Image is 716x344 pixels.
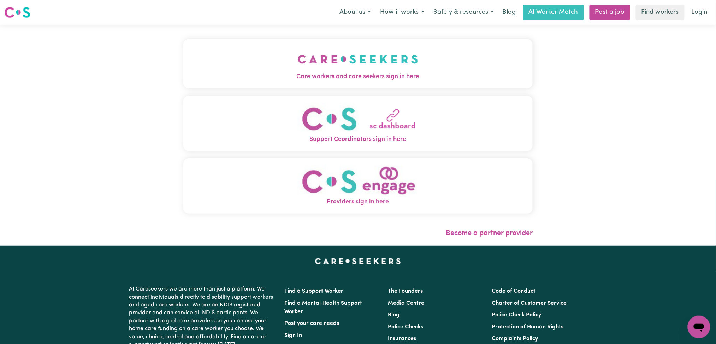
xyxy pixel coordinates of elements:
button: About us [335,5,375,20]
span: Support Coordinators sign in here [183,135,533,144]
a: Post your care needs [285,321,339,326]
a: Find a Mental Health Support Worker [285,300,362,315]
a: Police Checks [388,324,424,330]
a: Blog [388,312,400,318]
a: Sign In [285,333,302,338]
a: Protection of Human Rights [492,324,563,330]
button: Support Coordinators sign in here [183,96,533,151]
a: Find workers [636,5,685,20]
button: Providers sign in here [183,158,533,214]
a: Code of Conduct [492,288,535,294]
a: Blog [498,5,520,20]
span: Providers sign in here [183,197,533,207]
a: Media Centre [388,300,425,306]
a: Careseekers home page [315,258,401,264]
button: How it works [375,5,429,20]
a: Login [687,5,712,20]
a: Charter of Customer Service [492,300,567,306]
a: The Founders [388,288,423,294]
iframe: Button to launch messaging window [688,316,710,338]
a: Police Check Policy [492,312,541,318]
a: Careseekers logo [4,4,30,21]
a: Post a job [590,5,630,20]
a: Complaints Policy [492,336,538,342]
a: Insurances [388,336,416,342]
a: Become a partner provider [446,230,533,237]
a: Find a Support Worker [285,288,344,294]
button: Safety & resources [429,5,498,20]
a: AI Worker Match [523,5,584,20]
button: Care workers and care seekers sign in here [183,39,533,88]
img: Careseekers logo [4,6,30,19]
span: Care workers and care seekers sign in here [183,72,533,81]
